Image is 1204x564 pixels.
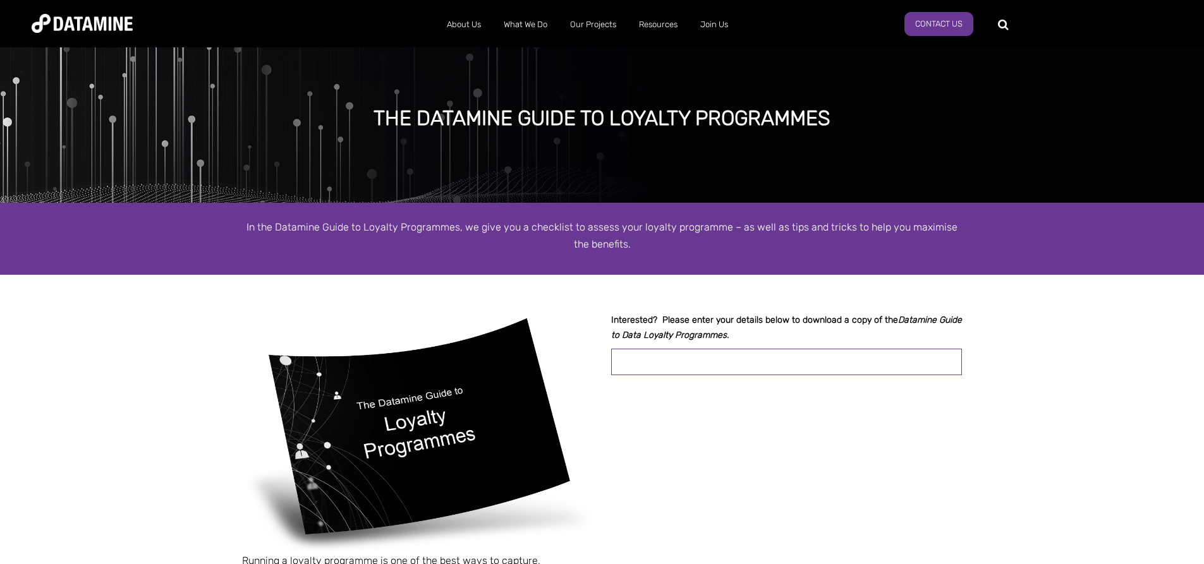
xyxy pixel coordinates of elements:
[137,107,1067,130] div: The Datamine Guide to Loyalty Programmes
[246,221,958,250] span: In the Datamine Guide to Loyalty Programmes, we give you a checklist to assess your loyalty progr...
[559,8,628,41] a: Our Projects
[435,8,492,41] a: About Us
[689,8,739,41] a: Join Us
[492,8,559,41] a: What We Do
[611,315,962,340] strong: Interested? Please enter your details below to download a copy of the
[611,315,962,340] em: Datamine Guide to Data Loyalty Programmes.
[628,8,689,41] a: Resources
[904,12,973,36] a: Contact Us
[32,14,133,33] img: Datamine
[242,313,593,553] img: loyalty-programmes_mockup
